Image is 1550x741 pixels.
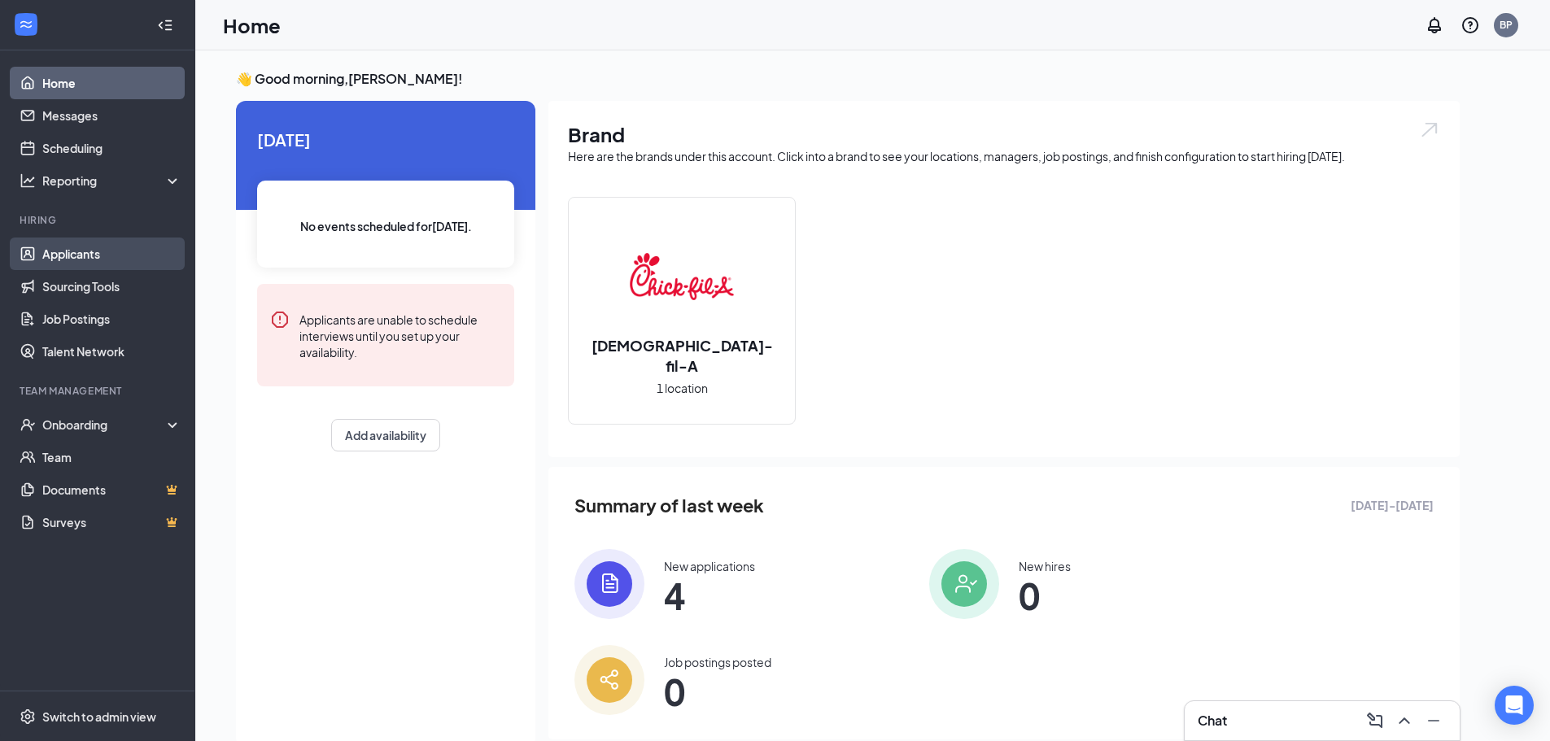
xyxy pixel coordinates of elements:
[664,654,771,670] div: Job postings posted
[223,11,281,39] h1: Home
[1425,15,1444,35] svg: Notifications
[42,99,181,132] a: Messages
[574,549,644,619] img: icon
[1019,558,1071,574] div: New hires
[42,708,156,725] div: Switch to admin view
[568,148,1440,164] div: Here are the brands under this account. Click into a brand to see your locations, managers, job p...
[236,70,1460,88] h3: 👋 Good morning, [PERSON_NAME] !
[299,310,501,360] div: Applicants are unable to schedule interviews until you set up your availability.
[574,645,644,715] img: icon
[157,17,173,33] svg: Collapse
[42,238,181,270] a: Applicants
[1495,686,1534,725] div: Open Intercom Messenger
[1391,708,1417,734] button: ChevronUp
[20,213,178,227] div: Hiring
[630,224,734,329] img: Chick-fil-A
[1019,581,1071,610] span: 0
[1198,712,1227,730] h3: Chat
[42,67,181,99] a: Home
[664,558,755,574] div: New applications
[574,491,764,520] span: Summary of last week
[1500,18,1513,32] div: BP
[1365,711,1385,730] svg: ComposeMessage
[569,335,795,376] h2: [DEMOGRAPHIC_DATA]-fil-A
[1362,708,1388,734] button: ComposeMessage
[270,310,290,329] svg: Error
[1424,711,1443,730] svg: Minimize
[42,303,181,335] a: Job Postings
[257,127,514,152] span: [DATE]
[664,677,771,706] span: 0
[1421,708,1447,734] button: Minimize
[42,270,181,303] a: Sourcing Tools
[42,132,181,164] a: Scheduling
[20,384,178,398] div: Team Management
[20,708,36,725] svg: Settings
[657,379,708,397] span: 1 location
[20,172,36,189] svg: Analysis
[1460,15,1480,35] svg: QuestionInfo
[300,217,472,235] span: No events scheduled for [DATE] .
[929,549,999,619] img: icon
[1395,711,1414,730] svg: ChevronUp
[1351,496,1434,514] span: [DATE] - [DATE]
[1419,120,1440,139] img: open.6027fd2a22e1237b5b06.svg
[42,335,181,368] a: Talent Network
[42,441,181,473] a: Team
[568,120,1440,148] h1: Brand
[42,506,181,538] a: SurveysCrown
[42,473,181,506] a: DocumentsCrown
[331,419,440,451] button: Add availability
[42,172,182,189] div: Reporting
[42,416,168,433] div: Onboarding
[20,416,36,433] svg: UserCheck
[664,581,755,610] span: 4
[18,16,34,33] svg: WorkstreamLogo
